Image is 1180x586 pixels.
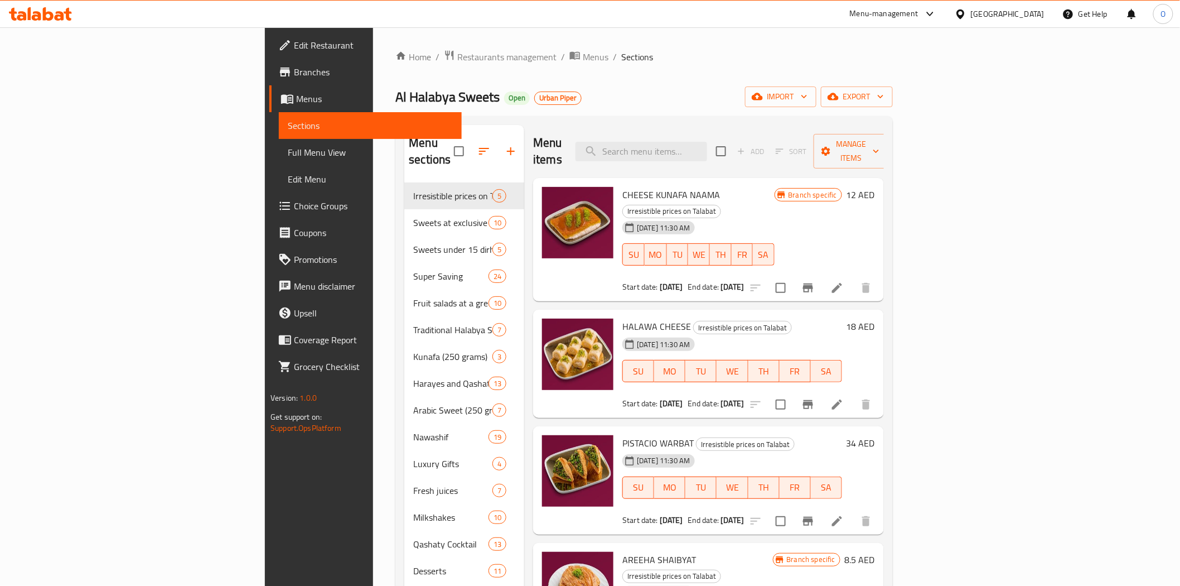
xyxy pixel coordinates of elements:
[688,280,719,294] span: End date:
[294,306,453,320] span: Upsell
[270,410,322,424] span: Get support on:
[489,539,506,550] span: 13
[623,205,720,218] span: Irresistible prices on Talabat
[847,319,875,334] h6: 18 AED
[413,350,492,363] span: Kunafa (250 grams)
[413,404,492,417] div: Arabic Sweet (250 grams)
[815,363,838,380] span: SA
[413,323,492,337] span: Traditional Halabya Sweets
[294,65,453,79] span: Branches
[780,477,811,499] button: FR
[613,50,617,64] li: /
[404,477,524,504] div: Fresh juices7
[294,360,453,373] span: Grocery Checklist
[753,243,775,266] button: SA
[279,112,462,139] a: Sections
[622,551,696,568] span: AREEHA SHAIBYAT
[622,513,658,527] span: Start date:
[269,246,462,273] a: Promotions
[489,512,506,523] span: 10
[404,182,524,209] div: Irresistible prices on Talabat5
[830,398,844,411] a: Edit menu item
[569,50,608,64] a: Menus
[404,316,524,343] div: Traditional Halabya Sweets7
[709,140,733,163] span: Select section
[489,511,506,524] div: items
[748,360,780,382] button: TH
[710,243,732,266] button: TH
[489,298,506,309] span: 10
[489,216,506,229] div: items
[404,450,524,477] div: Luxury Gifts4
[279,166,462,193] a: Edit Menu
[270,391,298,405] span: Version:
[444,50,557,64] a: Restaurants management
[413,270,489,283] span: Super Saving
[294,280,453,293] span: Menu disclaimer
[492,457,506,470] div: items
[769,276,792,300] span: Select to update
[753,479,775,496] span: TH
[632,455,694,466] span: [DATE] 11:30 AM
[269,326,462,353] a: Coverage Report
[685,477,717,499] button: TU
[457,50,557,64] span: Restaurants management
[413,484,492,497] div: Fresh juices
[413,243,492,256] div: Sweets under 15 dirhams
[847,435,875,451] h6: 34 AED
[299,391,317,405] span: 1.0.0
[660,280,683,294] b: [DATE]
[493,325,506,335] span: 7
[542,187,613,258] img: CHEESE KUNAFA NAAMA
[294,333,453,347] span: Coverage Report
[492,243,506,256] div: items
[489,566,506,577] span: 11
[721,479,743,496] span: WE
[413,430,489,444] span: Nawashif
[288,172,453,186] span: Edit Menu
[413,377,489,390] span: Harayes and Qashaty (250 grams)
[533,135,562,168] h2: Menu items
[489,270,506,283] div: items
[732,243,753,266] button: FR
[654,360,685,382] button: MO
[493,405,506,416] span: 7
[561,50,565,64] li: /
[853,275,879,301] button: delete
[294,226,453,239] span: Coupons
[795,391,821,418] button: Branch-specific-item
[413,296,489,310] div: Fruit salads at a great price
[489,377,506,390] div: items
[395,50,893,64] nav: breadcrumb
[847,187,875,203] h6: 12 AED
[493,486,506,496] span: 7
[769,510,792,533] span: Select to update
[622,360,654,382] button: SU
[542,435,613,507] img: PISTACIO WARBAT
[782,554,840,565] span: Branch specific
[413,189,492,203] span: Irresistible prices on Talabat
[622,435,694,451] span: PISTACIO WARBAT
[404,290,524,316] div: Fruit salads at a great price10
[696,438,795,451] div: Irresistible prices on Talabat
[768,143,814,160] span: Select section first
[622,318,691,335] span: HALAWA CHEESE
[688,396,719,411] span: End date:
[404,236,524,263] div: Sweets under 15 dirhams5
[748,477,780,499] button: TH
[753,363,775,380] span: TH
[413,537,489,551] span: Qashaty Cocktail
[685,360,717,382] button: TU
[823,137,879,165] span: Manage items
[780,360,811,382] button: FR
[769,393,792,416] span: Select to update
[845,552,875,568] h6: 8.5 AED
[404,263,524,290] div: Super Saving24
[754,90,807,104] span: import
[576,142,707,161] input: search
